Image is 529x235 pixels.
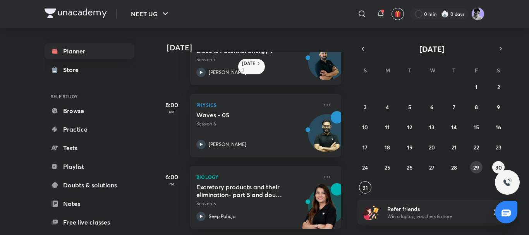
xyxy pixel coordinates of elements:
[473,164,479,171] abbr: August 29, 2025
[63,65,83,74] div: Store
[368,43,495,54] button: [DATE]
[419,44,445,54] span: [DATE]
[156,100,187,110] h5: 8:00
[407,164,412,171] abbr: August 26, 2025
[359,161,371,173] button: August 24, 2025
[364,204,379,220] img: referral
[386,103,389,111] abbr: August 4, 2025
[359,121,371,133] button: August 10, 2025
[492,81,505,93] button: August 2, 2025
[45,177,134,193] a: Doubts & solutions
[407,124,412,131] abbr: August 12, 2025
[45,103,134,118] a: Browse
[209,69,246,76] p: [PERSON_NAME]
[381,121,393,133] button: August 11, 2025
[430,103,433,111] abbr: August 6, 2025
[451,164,457,171] abbr: August 28, 2025
[381,141,393,153] button: August 18, 2025
[452,144,457,151] abbr: August 21, 2025
[45,159,134,174] a: Playlist
[45,196,134,211] a: Notes
[209,141,246,148] p: [PERSON_NAME]
[426,141,438,153] button: August 20, 2025
[426,101,438,113] button: August 6, 2025
[492,161,505,173] button: August 30, 2025
[362,184,368,191] abbr: August 31, 2025
[167,43,349,52] h4: [DATE]
[156,172,187,182] h5: 6:00
[385,124,390,131] abbr: August 11, 2025
[448,121,460,133] button: August 14, 2025
[126,6,175,22] button: NEET UG
[429,164,435,171] abbr: August 27, 2025
[492,141,505,153] button: August 23, 2025
[364,67,367,74] abbr: Sunday
[387,213,483,220] p: Win a laptop, vouchers & more
[196,120,318,127] p: Session 6
[359,101,371,113] button: August 3, 2025
[496,124,501,131] abbr: August 16, 2025
[448,101,460,113] button: August 7, 2025
[196,100,318,110] p: Physics
[359,181,371,194] button: August 31, 2025
[408,103,411,111] abbr: August 5, 2025
[492,121,505,133] button: August 16, 2025
[392,8,404,20] button: avatar
[475,103,478,111] abbr: August 8, 2025
[470,81,483,93] button: August 1, 2025
[45,122,134,137] a: Practice
[404,101,416,113] button: August 5, 2025
[430,67,435,74] abbr: Wednesday
[497,83,500,91] abbr: August 2, 2025
[45,9,107,18] img: Company Logo
[451,124,457,131] abbr: August 14, 2025
[475,67,478,74] abbr: Friday
[45,9,107,20] a: Company Logo
[381,101,393,113] button: August 4, 2025
[404,161,416,173] button: August 26, 2025
[362,124,368,131] abbr: August 10, 2025
[362,144,368,151] abbr: August 17, 2025
[209,213,235,220] p: Seep Pahuja
[470,101,483,113] button: August 8, 2025
[196,56,318,63] p: Session 7
[448,161,460,173] button: August 28, 2025
[385,67,390,74] abbr: Monday
[496,144,502,151] abbr: August 23, 2025
[471,7,484,21] img: henil patel
[45,90,134,103] h6: SELF STUDY
[495,164,502,171] abbr: August 30, 2025
[45,140,134,156] a: Tests
[242,60,256,73] h6: [DATE]
[441,10,449,18] img: streak
[394,10,401,17] img: avatar
[429,124,435,131] abbr: August 13, 2025
[364,103,367,111] abbr: August 3, 2025
[381,161,393,173] button: August 25, 2025
[196,172,318,182] p: Biology
[45,214,134,230] a: Free live classes
[497,67,500,74] abbr: Saturday
[45,43,134,59] a: Planner
[474,144,479,151] abbr: August 22, 2025
[426,121,438,133] button: August 13, 2025
[387,205,483,213] h6: Refer friends
[474,124,479,131] abbr: August 15, 2025
[404,121,416,133] button: August 12, 2025
[453,103,455,111] abbr: August 7, 2025
[470,121,483,133] button: August 15, 2025
[308,46,345,84] img: Avatar
[196,200,318,207] p: Session 5
[452,67,455,74] abbr: Thursday
[404,141,416,153] button: August 19, 2025
[426,161,438,173] button: August 27, 2025
[475,83,477,91] abbr: August 1, 2025
[470,161,483,173] button: August 29, 2025
[448,141,460,153] button: August 21, 2025
[196,183,293,199] h5: Excretory products and their elimination- part 5 and doubt clearing session
[407,144,412,151] abbr: August 19, 2025
[470,141,483,153] button: August 22, 2025
[156,182,187,186] p: PM
[497,103,500,111] abbr: August 9, 2025
[308,118,345,156] img: Avatar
